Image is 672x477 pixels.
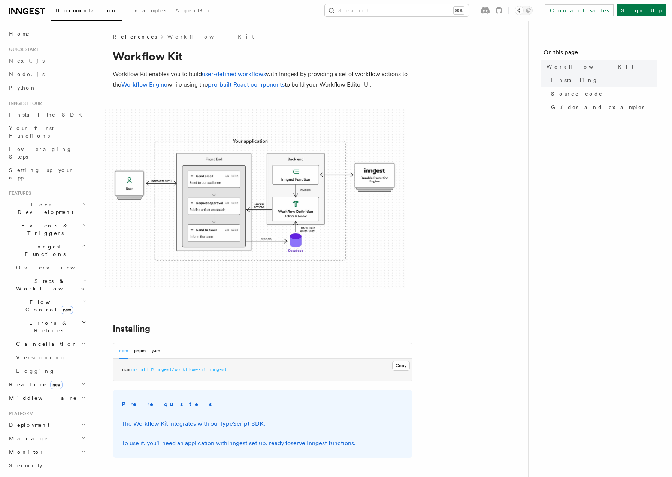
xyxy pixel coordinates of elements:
button: Flow Controlnew [13,295,88,316]
span: Logging [16,368,55,374]
a: Guides and examples [548,100,657,114]
span: Install the SDK [9,112,87,118]
a: Contact sales [545,4,614,16]
button: Copy [392,361,410,371]
span: Home [9,30,30,37]
a: TypeScript SDK [220,420,264,427]
span: Events & Triggers [6,222,82,237]
button: yarn [152,343,160,359]
p: To use it, you'll need an application with , ready to . [122,438,403,449]
a: Overview [13,261,88,274]
a: serve Inngest functions [291,440,354,447]
a: pre-built React components [208,81,285,88]
p: Workflow Kit enables you to build with Inngest by providing a set of workflow actions to the whil... [113,69,412,90]
a: Sign Up [617,4,666,16]
button: Steps & Workflows [13,274,88,295]
span: Workflow Kit [547,63,633,70]
span: Python [9,85,36,91]
span: Errors & Retries [13,319,81,334]
a: user-defined workflows [202,70,266,78]
span: Leveraging Steps [9,146,72,160]
a: Home [6,27,88,40]
button: Cancellation [13,337,88,351]
a: AgentKit [171,2,220,20]
strong: Prerequisites [122,401,213,408]
span: Versioning [16,354,66,360]
span: Middleware [6,394,77,402]
a: Installing [548,73,657,87]
span: Security [9,462,42,468]
span: Examples [126,7,166,13]
span: Source code [551,90,603,97]
h1: Workflow Kit [113,49,412,63]
h4: On this page [544,48,657,60]
span: Your first Functions [9,125,54,139]
button: Errors & Retries [13,316,88,337]
a: Inngest set up [227,440,266,447]
span: Node.js [9,71,45,77]
button: Toggle dark mode [515,6,533,15]
a: Next.js [6,54,88,67]
a: Workflow Engine [121,81,167,88]
a: Logging [13,364,88,378]
span: References [113,33,157,40]
span: Installing [551,76,598,84]
span: @inngest/workflow-kit [151,367,206,372]
a: Examples [122,2,171,20]
span: Documentation [55,7,117,13]
a: Python [6,81,88,94]
button: Local Development [6,198,88,219]
a: Install the SDK [6,108,88,121]
a: Setting up your app [6,163,88,184]
img: The Workflow Kit provides a Workflow Engine to compose workflow actions on the back end and a set... [105,109,405,289]
p: The Workflow Kit integrates with our . [122,419,403,429]
span: Monitor [6,448,44,456]
span: Next.js [9,58,45,64]
button: Monitor [6,445,88,459]
a: Source code [548,87,657,100]
span: Features [6,190,31,196]
a: Security [6,459,88,472]
span: Overview [16,265,93,271]
button: Manage [6,432,88,445]
span: Realtime [6,381,63,388]
span: new [50,381,63,389]
span: Setting up your app [9,167,73,181]
a: Your first Functions [6,121,88,142]
button: Events & Triggers [6,219,88,240]
a: Node.js [6,67,88,81]
button: Realtimenew [6,378,88,391]
button: npm [119,343,128,359]
span: Inngest tour [6,100,42,106]
button: Deployment [6,418,88,432]
span: Inngest Functions [6,243,81,258]
a: Workflow Kit [167,33,254,40]
span: Platform [6,411,34,417]
span: new [61,306,73,314]
a: Installing [113,323,150,334]
a: Leveraging Steps [6,142,88,163]
a: Documentation [51,2,122,21]
span: AgentKit [175,7,215,13]
span: Quick start [6,46,39,52]
a: Workflow Kit [544,60,657,73]
span: Flow Control [13,298,82,313]
a: Versioning [13,351,88,364]
button: Inngest Functions [6,240,88,261]
span: Local Development [6,201,82,216]
span: Cancellation [13,340,78,348]
span: Guides and examples [551,103,644,111]
button: Search...⌘K [325,4,469,16]
div: Inngest Functions [6,261,88,378]
span: inngest [209,367,227,372]
span: install [130,367,148,372]
span: Manage [6,435,48,442]
kbd: ⌘K [454,7,464,14]
span: Steps & Workflows [13,277,84,292]
span: npm [122,367,130,372]
button: pnpm [134,343,146,359]
span: Deployment [6,421,49,429]
button: Middleware [6,391,88,405]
